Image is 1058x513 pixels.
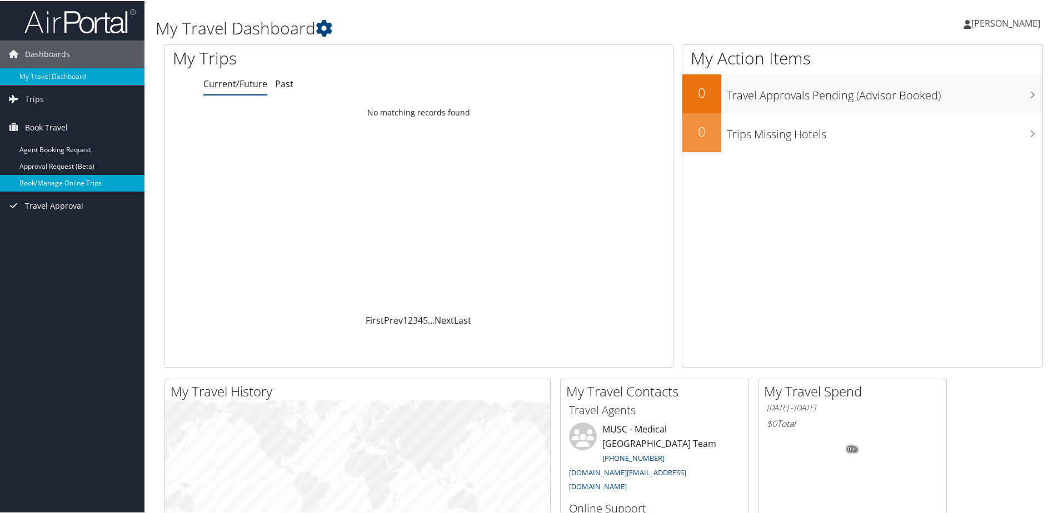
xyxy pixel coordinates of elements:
[275,77,293,89] a: Past
[423,313,428,325] a: 5
[171,381,550,400] h2: My Travel History
[25,39,70,67] span: Dashboards
[563,421,746,495] li: MUSC - Medical [GEOGRAPHIC_DATA] Team
[366,313,384,325] a: First
[413,313,418,325] a: 3
[682,121,721,140] h2: 0
[848,445,857,452] tspan: 0%
[727,81,1042,102] h3: Travel Approvals Pending (Advisor Booked)
[24,7,136,33] img: airportal-logo.png
[566,381,748,400] h2: My Travel Contacts
[164,102,673,122] td: No matching records found
[403,313,408,325] a: 1
[727,120,1042,141] h3: Trips Missing Hotels
[764,381,946,400] h2: My Travel Spend
[25,113,68,140] span: Book Travel
[384,313,403,325] a: Prev
[25,84,44,112] span: Trips
[602,452,665,462] a: [PHONE_NUMBER]
[25,191,83,219] span: Travel Approval
[408,313,413,325] a: 2
[767,416,777,429] span: $0
[682,82,721,101] h2: 0
[964,6,1051,39] a: [PERSON_NAME]
[203,77,267,89] a: Current/Future
[767,416,938,429] h6: Total
[418,313,423,325] a: 4
[767,401,938,412] h6: [DATE] - [DATE]
[569,466,686,491] a: [DOMAIN_NAME][EMAIL_ADDRESS][DOMAIN_NAME]
[682,73,1042,112] a: 0Travel Approvals Pending (Advisor Booked)
[435,313,454,325] a: Next
[682,112,1042,151] a: 0Trips Missing Hotels
[971,16,1040,28] span: [PERSON_NAME]
[173,46,453,69] h1: My Trips
[569,401,740,417] h3: Travel Agents
[682,46,1042,69] h1: My Action Items
[156,16,753,39] h1: My Travel Dashboard
[428,313,435,325] span: …
[454,313,471,325] a: Last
